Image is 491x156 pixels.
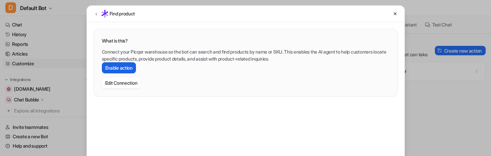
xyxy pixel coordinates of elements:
button: Enable action [102,62,136,73]
h2: Find product [110,10,135,17]
img: chat [102,10,108,17]
h3: What is this? [102,37,389,44]
div: Connect your Picqer warehouse so the bot can search and find products by name or SKU. This enable... [102,48,389,88]
button: Edit Connection [102,77,141,88]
